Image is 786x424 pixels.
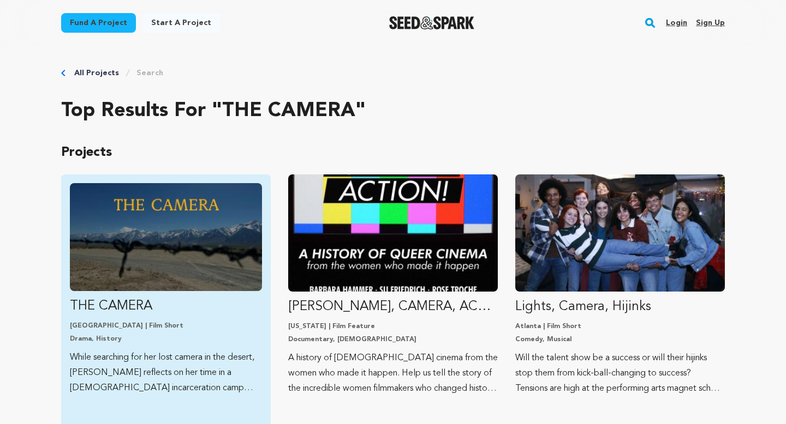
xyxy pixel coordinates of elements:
[666,14,687,32] a: Login
[70,350,262,396] p: While searching for her lost camera in the desert, [PERSON_NAME] reflects on her time in a [DEMOG...
[288,350,498,396] p: A history of [DEMOGRAPHIC_DATA] cinema from the women who made it happen. Help us tell the story ...
[515,350,725,396] p: Will the talent show be a success or will their hijinks stop them from kick-ball-changing to succ...
[288,174,498,396] a: Fund DYKES, CAMERA, ACTION!
[389,16,475,29] img: Seed&Spark Logo Dark Mode
[136,68,163,78] a: Search
[288,298,498,316] p: [PERSON_NAME], CAMERA, ACTION!
[61,144,725,161] p: Projects
[70,322,262,330] p: [GEOGRAPHIC_DATA] | Film Short
[288,322,498,331] p: [US_STATE] | Film Feature
[74,68,119,78] a: All Projects
[61,100,725,122] h2: Top results for "THE CAMERA"
[142,13,220,33] a: Start a project
[515,335,725,344] p: Comedy, Musical
[70,183,262,396] a: Fund THE CAMERA
[70,335,262,343] p: Drama, History
[515,174,725,396] a: Fund Lights, Camera, Hijinks
[70,298,262,315] p: THE CAMERA
[61,13,136,33] a: Fund a project
[61,68,725,78] div: Breadcrumb
[389,16,475,29] a: Seed&Spark Homepage
[515,298,725,316] p: Lights, Camera, Hijinks
[288,335,498,344] p: Documentary, [DEMOGRAPHIC_DATA]
[515,322,725,331] p: Atlanta | Film Short
[696,14,725,32] a: Sign up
